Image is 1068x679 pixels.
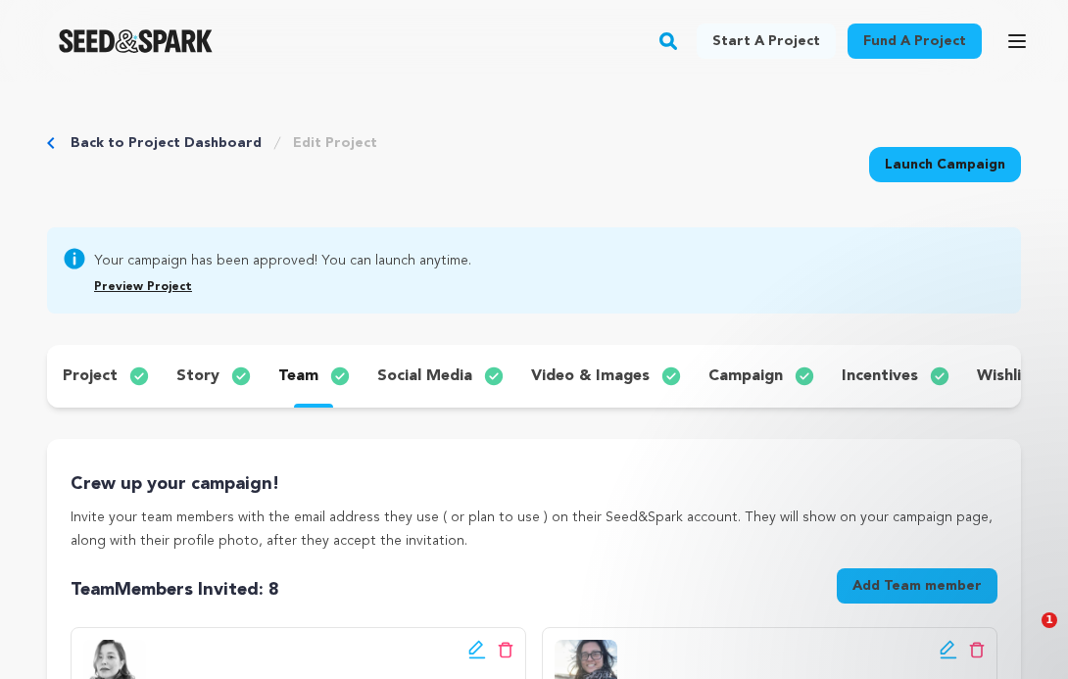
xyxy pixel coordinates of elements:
p: incentives [842,364,918,388]
span: 1 [1042,612,1057,628]
a: Fund a project [848,24,982,59]
button: project [47,361,161,392]
img: check-circle-full.svg [795,364,830,388]
span: Your campaign has been approved! You can launch anytime. [94,247,471,270]
img: check-circle-full.svg [484,364,519,388]
button: video & images [515,361,693,392]
p: social media [377,364,472,388]
p: project [63,364,118,388]
p: story [176,364,219,388]
button: social media [362,361,515,392]
button: campaign [693,361,826,392]
div: Breadcrumb [47,133,377,153]
p: Team : 8 [71,576,279,605]
a: Preview Project [94,281,192,293]
img: check-circle-full.svg [930,364,965,388]
button: team [263,361,362,392]
p: Crew up your campaign! [71,470,997,499]
img: check-circle-full.svg [330,364,365,388]
span: Members Invited [115,581,259,599]
a: Launch Campaign [869,147,1021,182]
p: wishlist [977,364,1037,388]
img: check-circle-full.svg [129,364,165,388]
img: check-circle-full.svg [231,364,267,388]
button: incentives [826,361,961,392]
p: video & images [531,364,650,388]
p: team [278,364,318,388]
iframe: Intercom live chat [1001,612,1048,659]
button: story [161,361,263,392]
a: Seed&Spark Homepage [59,29,213,53]
a: Edit Project [293,133,377,153]
a: Start a project [697,24,836,59]
img: Seed&Spark Logo Dark Mode [59,29,213,53]
p: campaign [708,364,783,388]
img: check-circle-full.svg [661,364,697,388]
p: Invite your team members with the email address they use ( or plan to use ) on their Seed&Spark a... [71,507,997,554]
a: Back to Project Dashboard [71,133,262,153]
